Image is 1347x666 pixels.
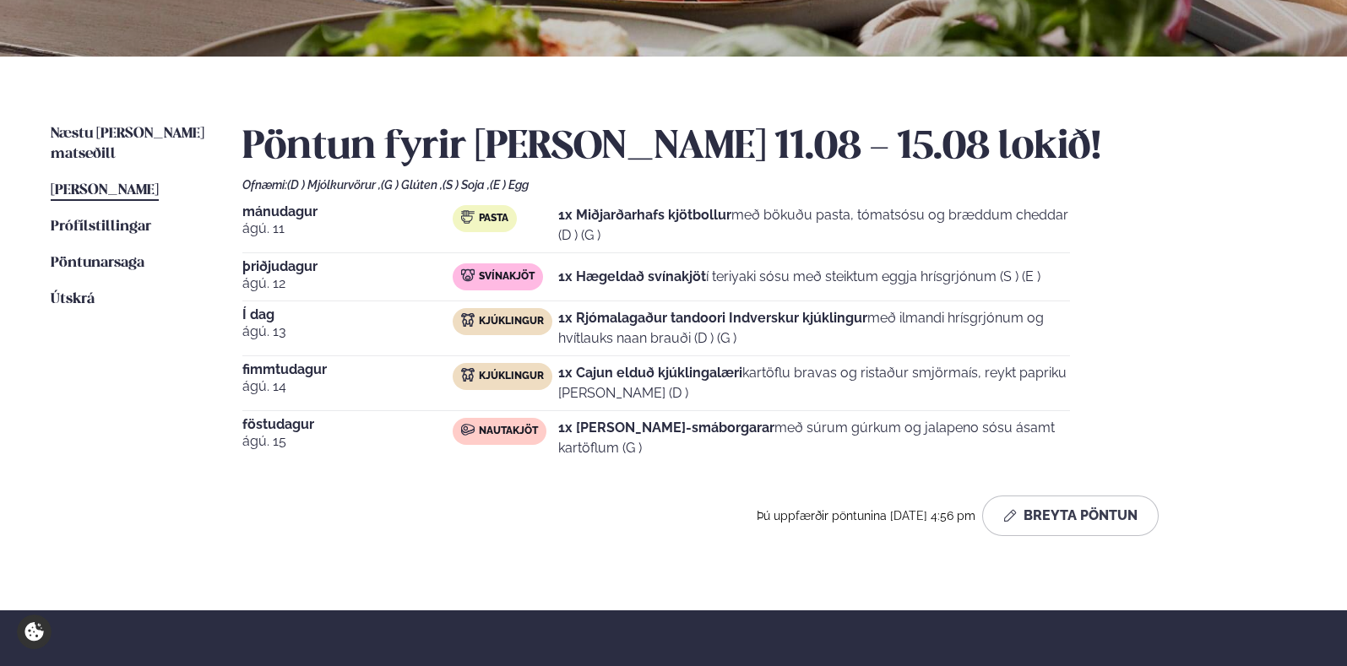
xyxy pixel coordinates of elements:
span: fimmtudagur [242,363,453,376]
img: chicken.svg [461,313,475,327]
p: með ilmandi hrísgrjónum og hvítlauks naan brauði (D ) (G ) [558,308,1070,349]
span: ágú. 14 [242,376,453,397]
span: [PERSON_NAME] [51,183,159,198]
span: (D ) Mjólkurvörur , [287,178,381,192]
span: Þú uppfærðir pöntunina [DATE] 4:56 pm [757,509,975,523]
img: beef.svg [461,423,475,436]
span: ágú. 15 [242,431,453,452]
span: ágú. 13 [242,322,453,342]
div: Ofnæmi: [242,178,1296,192]
img: pasta.svg [461,210,475,224]
strong: 1x Cajun elduð kjúklingalæri [558,365,742,381]
span: Pöntunarsaga [51,256,144,270]
button: Breyta Pöntun [982,495,1159,536]
span: Svínakjöt [479,270,535,284]
span: Í dag [242,308,453,322]
a: Cookie settings [17,615,52,649]
p: í teriyaki sósu með steiktum eggja hrísgrjónum (S ) (E ) [558,267,1040,287]
span: mánudagur [242,205,453,219]
img: pork.svg [461,268,475,282]
strong: 1x Rjómalagaður tandoori Indverskur kjúklingur [558,310,867,326]
span: ágú. 12 [242,273,453,294]
span: föstudagur [242,418,453,431]
strong: 1x Miðjarðarhafs kjötbollur [558,207,731,223]
span: (G ) Glúten , [381,178,443,192]
span: ágú. 11 [242,219,453,239]
strong: 1x [PERSON_NAME]-smáborgarar [558,420,774,436]
p: með bökuðu pasta, tómatsósu og bræddum cheddar (D ) (G ) [558,205,1070,246]
a: Næstu [PERSON_NAME] matseðill [51,124,209,165]
span: Nautakjöt [479,425,538,438]
span: Prófílstillingar [51,219,151,234]
span: Kjúklingur [479,315,544,328]
a: Pöntunarsaga [51,253,144,273]
span: Útskrá [51,292,95,306]
p: kartöflu bravas og ristaður smjörmaís, reykt papriku [PERSON_NAME] (D ) [558,363,1070,403]
span: (E ) Egg [490,178,529,192]
a: Útskrá [51,290,95,310]
span: (S ) Soja , [443,178,490,192]
strong: 1x Hægeldað svínakjöt [558,268,706,284]
a: Prófílstillingar [51,217,151,237]
span: Kjúklingur [479,370,544,383]
span: Næstu [PERSON_NAME] matseðill [51,127,204,161]
p: með súrum gúrkum og jalapeno sósu ásamt kartöflum (G ) [558,418,1070,458]
h2: Pöntun fyrir [PERSON_NAME] 11.08 - 15.08 lokið! [242,124,1296,171]
img: chicken.svg [461,368,475,382]
span: Pasta [479,212,508,225]
a: [PERSON_NAME] [51,181,159,201]
span: þriðjudagur [242,260,453,273]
